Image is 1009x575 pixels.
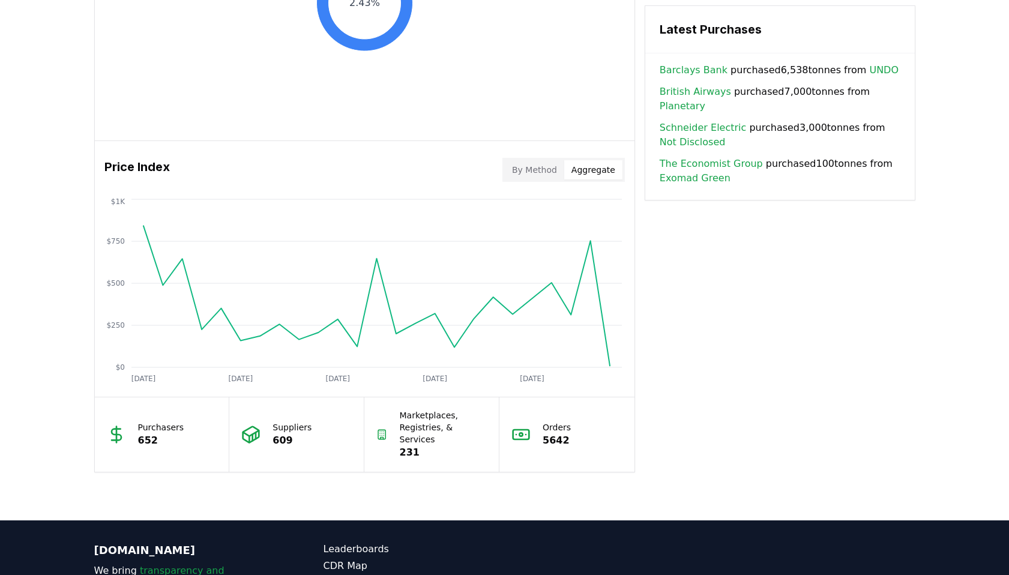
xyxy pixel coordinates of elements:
a: Schneider Electric [660,121,746,135]
p: 5642 [543,433,571,448]
button: By Method [505,160,564,179]
span: purchased 7,000 tonnes from [660,85,900,113]
a: British Airways [660,85,731,99]
tspan: [DATE] [325,375,350,383]
a: CDR Map [324,559,505,573]
p: Orders [543,421,571,433]
p: 609 [273,433,312,448]
p: Marketplaces, Registries, & Services [400,409,487,445]
tspan: $1K [110,197,125,206]
a: UNDO [869,63,899,77]
tspan: [DATE] [423,375,447,383]
span: purchased 100 tonnes from [660,157,900,185]
a: Not Disclosed [660,135,726,149]
span: purchased 6,538 tonnes from [660,63,899,77]
h3: Price Index [104,158,170,182]
p: Suppliers [273,421,312,433]
a: Exomad Green [660,171,730,185]
tspan: [DATE] [228,375,253,383]
a: The Economist Group [660,157,763,171]
tspan: $500 [106,279,125,287]
tspan: [DATE] [520,375,544,383]
tspan: $0 [115,363,124,372]
h3: Latest Purchases [660,20,900,38]
button: Aggregate [564,160,622,179]
p: 652 [138,433,184,448]
tspan: $750 [106,237,125,245]
p: [DOMAIN_NAME] [94,542,276,559]
a: Planetary [660,99,705,113]
span: purchased 3,000 tonnes from [660,121,900,149]
p: 231 [400,445,487,460]
tspan: [DATE] [131,375,155,383]
tspan: $250 [106,321,125,330]
p: Purchasers [138,421,184,433]
a: Leaderboards [324,542,505,556]
a: Barclays Bank [660,63,727,77]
